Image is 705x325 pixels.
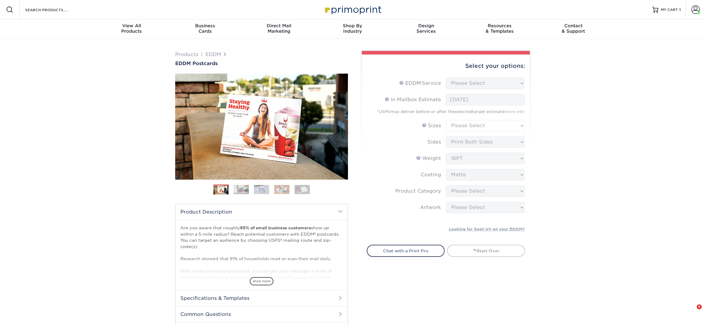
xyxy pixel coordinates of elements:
[367,55,525,78] div: Select your options:
[536,23,610,28] span: Contact
[679,8,681,12] span: 1
[175,204,348,220] h2: Product Description
[175,61,348,66] a: EDDM Postcards
[463,23,536,34] div: & Templates
[322,3,383,16] img: Primoprint
[25,6,84,13] input: SEARCH PRODUCTS.....
[536,23,610,34] div: & Support
[175,51,198,57] a: Products
[95,19,169,39] a: View AllProducts
[95,23,169,28] span: View All
[175,306,348,322] h2: Common Questions
[316,19,389,39] a: Shop ByIndustry
[463,19,536,39] a: Resources& Templates
[684,304,699,319] iframe: Intercom live chat
[536,19,610,39] a: Contact& Support
[447,245,525,257] a: Start Over
[175,67,348,186] img: EDDM Postcards 01
[213,185,229,195] img: EDDM 01
[95,23,169,34] div: Products
[175,61,218,66] span: EDDM Postcards
[661,7,678,12] span: MY CART
[169,19,242,39] a: BusinessCards
[169,23,242,34] div: Cards
[234,185,249,194] img: EDDM 02
[254,185,269,194] img: EDDM 03
[240,225,311,230] strong: 85% of small business customers
[316,23,389,28] span: Shop By
[295,185,310,194] img: EDDM 05
[175,290,348,306] h2: Specifications & Templates
[316,23,389,34] div: Industry
[242,23,316,34] div: Marketing
[274,185,289,194] img: EDDM 04
[389,19,463,39] a: DesignServices
[697,304,702,309] span: 6
[205,51,221,57] a: EDDM
[463,23,536,28] span: Resources
[250,277,273,285] span: show more
[389,23,463,28] span: Design
[367,245,445,257] a: Chat with a Print Pro
[169,23,242,28] span: Business
[242,19,316,39] a: Direct MailMarketing
[389,23,463,34] div: Services
[2,307,52,323] iframe: Google Customer Reviews
[242,23,316,28] span: Direct Mail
